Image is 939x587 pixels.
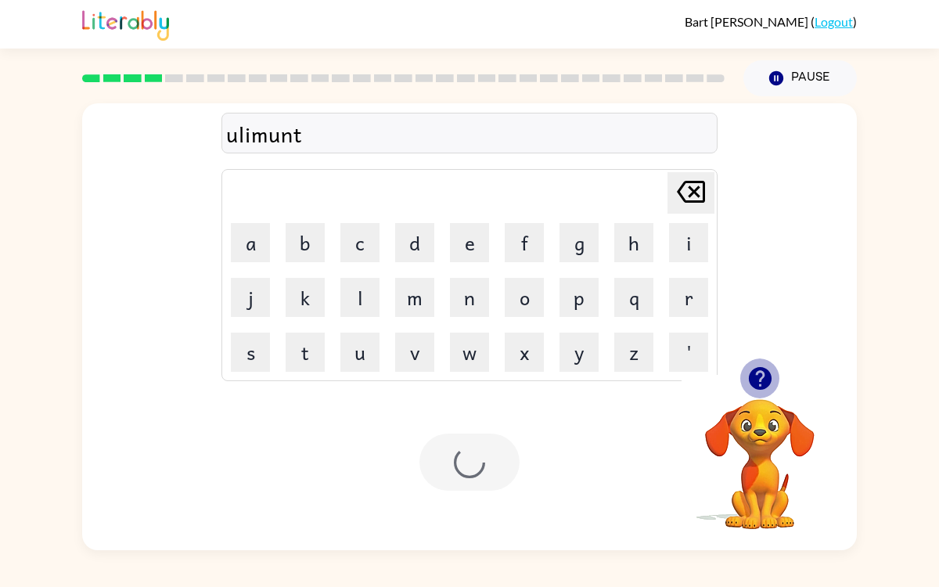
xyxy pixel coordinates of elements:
[226,117,713,150] div: ulimunt
[286,333,325,372] button: t
[614,333,653,372] button: z
[450,278,489,317] button: n
[682,375,838,531] video: Your browser must support playing .mp4 files to use Literably. Please try using another browser.
[614,223,653,262] button: h
[685,14,857,29] div: ( )
[669,333,708,372] button: '
[505,278,544,317] button: o
[505,223,544,262] button: f
[231,223,270,262] button: a
[669,278,708,317] button: r
[669,223,708,262] button: i
[286,278,325,317] button: k
[340,278,380,317] button: l
[559,333,599,372] button: y
[395,333,434,372] button: v
[395,223,434,262] button: d
[340,223,380,262] button: c
[559,223,599,262] button: g
[286,223,325,262] button: b
[685,14,811,29] span: Bart [PERSON_NAME]
[450,333,489,372] button: w
[82,6,169,41] img: Literably
[231,278,270,317] button: j
[815,14,853,29] a: Logout
[340,333,380,372] button: u
[559,278,599,317] button: p
[450,223,489,262] button: e
[395,278,434,317] button: m
[743,60,857,96] button: Pause
[614,278,653,317] button: q
[231,333,270,372] button: s
[505,333,544,372] button: x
